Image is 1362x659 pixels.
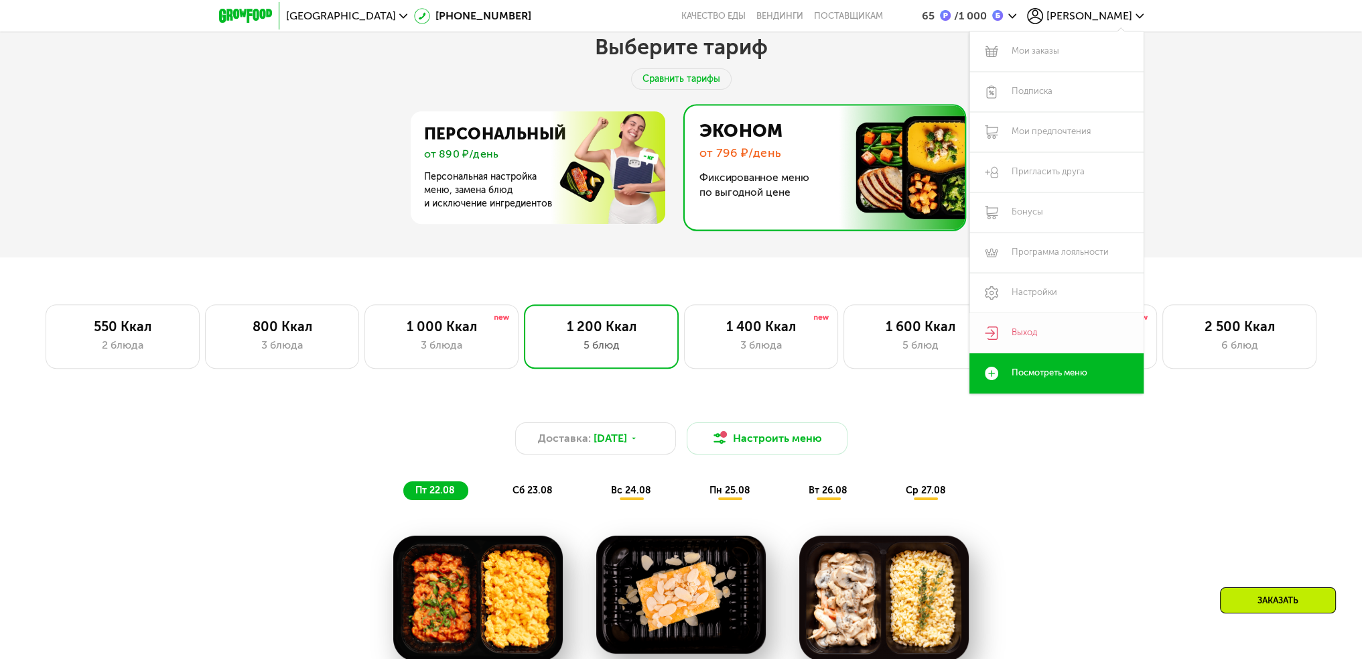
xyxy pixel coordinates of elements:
[538,318,664,335] div: 1 200 Ккал
[538,337,664,353] div: 5 блюд
[814,11,883,21] div: поставщикам
[414,8,531,24] a: [PHONE_NUMBER]
[631,68,732,90] div: Сравнить тарифы
[415,485,455,496] span: пт 22.08
[219,318,345,335] div: 800 Ккал
[698,337,824,353] div: 3 блюда
[954,9,959,22] span: /
[969,233,1144,273] a: Программа лояльности
[1046,11,1132,21] span: [PERSON_NAME]
[1220,587,1336,613] div: Заказать
[1176,337,1302,353] div: 6 блюд
[756,11,803,21] a: Вендинги
[969,353,1144,394] a: Посмотреть меню
[709,485,750,496] span: пн 25.08
[286,11,396,21] span: [GEOGRAPHIC_DATA]
[513,485,553,496] span: сб 23.08
[858,318,983,335] div: 1 600 Ккал
[595,34,768,60] h2: Выберите тариф
[969,152,1144,192] a: Пригласить друга
[969,32,1144,72] a: Мои заказы
[698,318,824,335] div: 1 400 Ккал
[858,337,983,353] div: 5 блюд
[969,112,1144,152] a: Мои предпочтения
[687,422,847,455] button: Настроить меню
[969,192,1144,233] a: Бонусы
[379,337,504,353] div: 3 блюда
[594,430,627,446] span: [DATE]
[1176,318,1302,335] div: 2 500 Ккал
[219,337,345,353] div: 3 блюда
[969,72,1144,112] a: Подписка
[379,318,504,335] div: 1 000 Ккал
[969,313,1144,353] a: Выход
[969,273,1144,313] a: Настройки
[905,485,945,496] span: ср 27.08
[611,485,651,496] span: вс 24.08
[538,430,591,446] span: Доставка:
[60,318,186,335] div: 550 Ккал
[681,11,746,21] a: Качество еды
[922,11,935,21] div: 65
[951,11,987,21] div: 1 000
[809,485,847,496] span: вт 26.08
[60,337,186,353] div: 2 блюда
